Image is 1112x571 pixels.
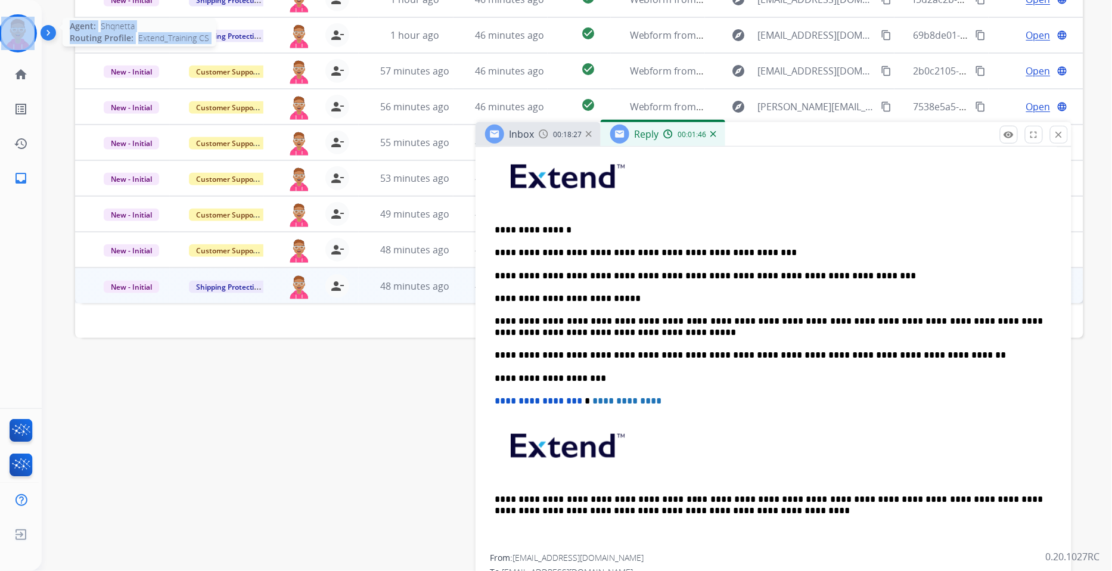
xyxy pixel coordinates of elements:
[70,32,133,44] span: Routing Profile:
[581,98,595,112] mat-icon: check_circle
[976,30,986,41] mat-icon: content_copy
[881,101,892,112] mat-icon: content_copy
[630,100,974,113] span: Webform from [PERSON_NAME][EMAIL_ADDRESS][DOMAIN_NAME] on [DATE]
[189,137,266,150] span: Customer Support
[287,131,311,156] img: agent-avatar
[104,137,159,150] span: New - Initial
[976,101,986,112] mat-icon: content_copy
[1004,129,1014,140] mat-icon: remove_red_eye
[634,128,658,141] span: Reply
[581,26,595,41] mat-icon: check_circle
[138,32,209,44] span: Extend_Training CS
[1057,66,1068,76] mat-icon: language
[330,279,344,293] mat-icon: person_remove
[287,59,311,84] img: agent-avatar
[287,95,311,120] img: agent-avatar
[581,62,595,76] mat-icon: check_circle
[914,100,1096,113] span: 7538e5a5-2d41-4f84-9b29-4525c2d07e15
[104,244,159,257] span: New - Initial
[189,101,266,114] span: Customer Support
[381,243,450,256] span: 48 minutes ago
[104,66,159,78] span: New - Initial
[381,207,450,221] span: 49 minutes ago
[287,166,311,191] img: agent-avatar
[475,64,544,77] span: 46 minutes ago
[630,29,900,42] span: Webform from [EMAIL_ADDRESS][DOMAIN_NAME] on [DATE]
[1026,28,1051,42] span: Open
[1026,100,1051,114] span: Open
[189,173,266,185] span: Customer Support
[14,102,28,116] mat-icon: list_alt
[490,552,1057,564] div: From:
[330,28,344,42] mat-icon: person_remove
[287,202,311,227] img: agent-avatar
[757,100,874,114] span: [PERSON_NAME][EMAIL_ADDRESS][DOMAIN_NAME]
[104,281,159,293] span: New - Initial
[1057,30,1068,41] mat-icon: language
[189,30,271,42] span: Shipping Protection
[1029,129,1039,140] mat-icon: fullscreen
[1046,550,1100,564] p: 0.20.1027RC
[757,28,874,42] span: [EMAIL_ADDRESS][DOMAIN_NAME]
[630,64,900,77] span: Webform from [EMAIL_ADDRESS][DOMAIN_NAME] on [DATE]
[330,171,344,185] mat-icon: person_remove
[381,100,450,113] span: 56 minutes ago
[104,173,159,185] span: New - Initial
[287,274,311,299] img: agent-avatar
[14,136,28,151] mat-icon: history
[104,209,159,221] span: New - Initial
[1057,101,1068,112] mat-icon: language
[391,29,440,42] span: 1 hour ago
[330,243,344,257] mat-icon: person_remove
[14,67,28,82] mat-icon: home
[731,64,746,78] mat-icon: explore
[70,20,96,32] span: Agent:
[509,128,534,141] span: Inbox
[189,209,266,221] span: Customer Support
[189,66,266,78] span: Customer Support
[287,238,311,263] img: agent-avatar
[330,100,344,114] mat-icon: person_remove
[757,64,874,78] span: [EMAIL_ADDRESS][DOMAIN_NAME]
[381,172,450,185] span: 53 minutes ago
[189,281,271,293] span: Shipping Protection
[287,23,311,48] img: agent-avatar
[14,171,28,185] mat-icon: inbox
[101,20,135,32] span: Shqnetta
[1,17,35,50] img: avatar
[678,130,706,139] span: 00:01:46
[475,29,544,42] span: 46 minutes ago
[914,64,1094,77] span: 2b0c2105-bef8-47f1-951c-942abd88d66c
[914,29,1100,42] span: 69b8de01-ad1d-457b-8300-79dcdc84672e
[731,100,746,114] mat-icon: explore
[330,64,344,78] mat-icon: person_remove
[881,66,892,76] mat-icon: content_copy
[104,101,159,114] span: New - Initial
[330,135,344,150] mat-icon: person_remove
[330,207,344,221] mat-icon: person_remove
[475,100,544,113] span: 46 minutes ago
[1026,64,1051,78] span: Open
[381,280,450,293] span: 48 minutes ago
[976,66,986,76] mat-icon: content_copy
[731,28,746,42] mat-icon: explore
[512,552,644,563] span: [EMAIL_ADDRESS][DOMAIN_NAME]
[881,30,892,41] mat-icon: content_copy
[381,136,450,149] span: 55 minutes ago
[553,130,582,139] span: 00:18:27
[1054,129,1064,140] mat-icon: close
[381,64,450,77] span: 57 minutes ago
[189,244,266,257] span: Customer Support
